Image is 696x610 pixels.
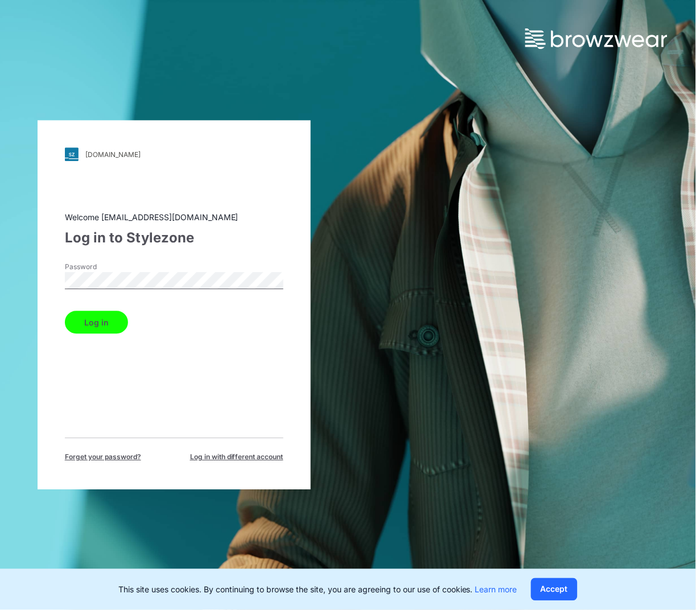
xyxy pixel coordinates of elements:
div: Welcome [EMAIL_ADDRESS][DOMAIN_NAME] [65,212,283,224]
a: [DOMAIN_NAME] [65,148,283,162]
span: Forget your password? [65,452,141,463]
button: Log in [65,311,128,334]
button: Accept [531,578,578,601]
div: [DOMAIN_NAME] [85,150,141,159]
span: Log in with different account [190,452,283,463]
img: svg+xml;base64,PHN2ZyB3aWR0aD0iMjgiIGhlaWdodD0iMjgiIHZpZXdCb3g9IjAgMCAyOCAyOCIgZmlsbD0ibm9uZSIgeG... [65,148,79,162]
label: Password [65,262,145,273]
img: browzwear-logo.73288ffb.svg [525,28,668,49]
div: Log in to Stylezone [65,228,283,249]
a: Learn more [475,585,517,595]
p: This site uses cookies. By continuing to browse the site, you are agreeing to our use of cookies. [118,584,517,596]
